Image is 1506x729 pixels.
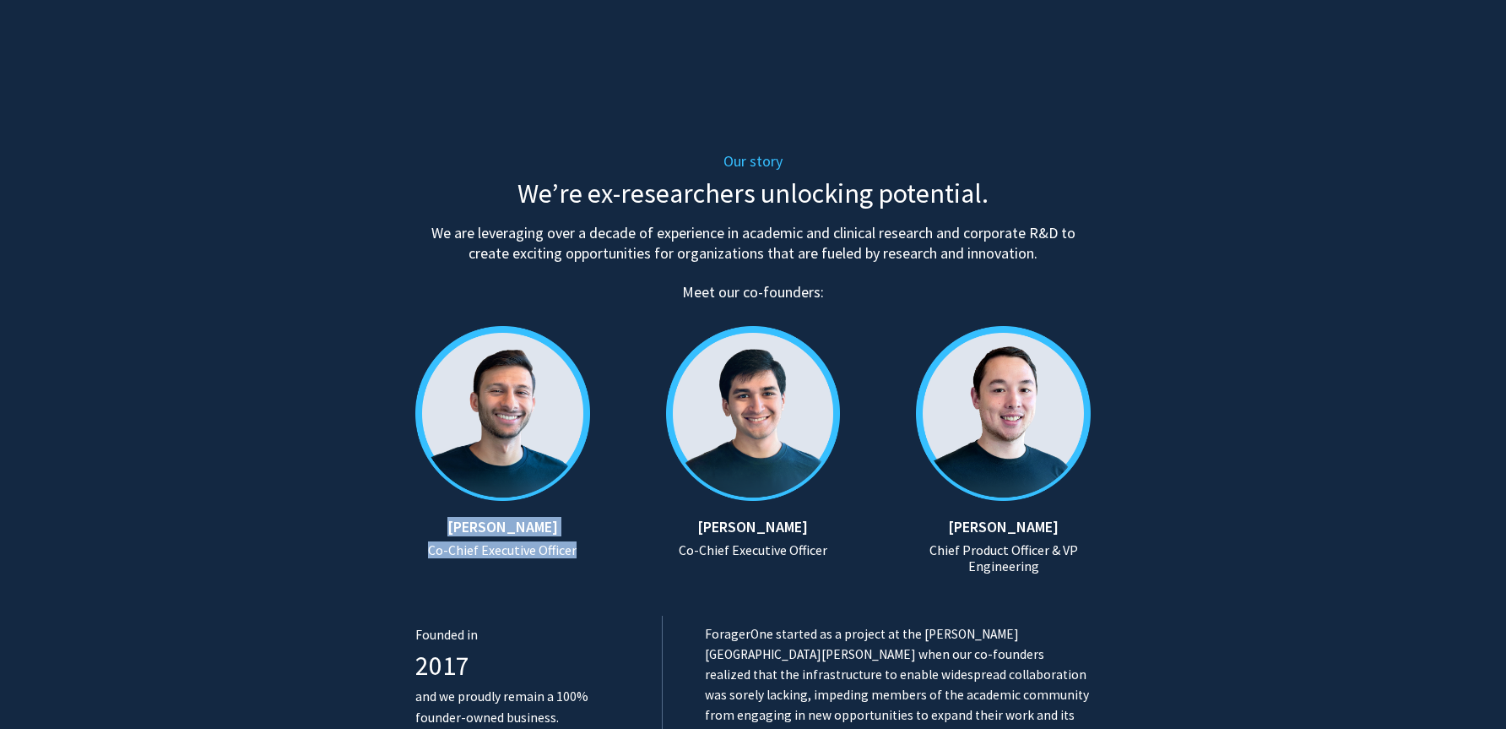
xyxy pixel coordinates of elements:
[415,627,478,643] span: Founded in
[415,542,590,558] h6: Co-Chief Executive Officer
[13,653,72,716] iframe: Chat
[649,309,858,518] img: yash.png
[415,518,590,536] h5: [PERSON_NAME]
[916,518,1091,536] h5: [PERSON_NAME]
[649,518,858,536] h5: [PERSON_NAME]
[415,223,1091,264] h5: We are leveraging over a decade of experience in academic and clinical research and corporate R&D...
[882,309,1091,518] img: mike.png
[649,542,858,558] h6: Co-Chief Executive Officer
[916,542,1091,574] h6: Chief Product Officer & VP Engineering
[415,309,624,518] img: ansh.png
[415,270,1091,302] h4: Meet our co-founders:
[415,649,469,683] span: 2017
[415,688,588,726] span: and we proudly remain a 100% founder-owned business.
